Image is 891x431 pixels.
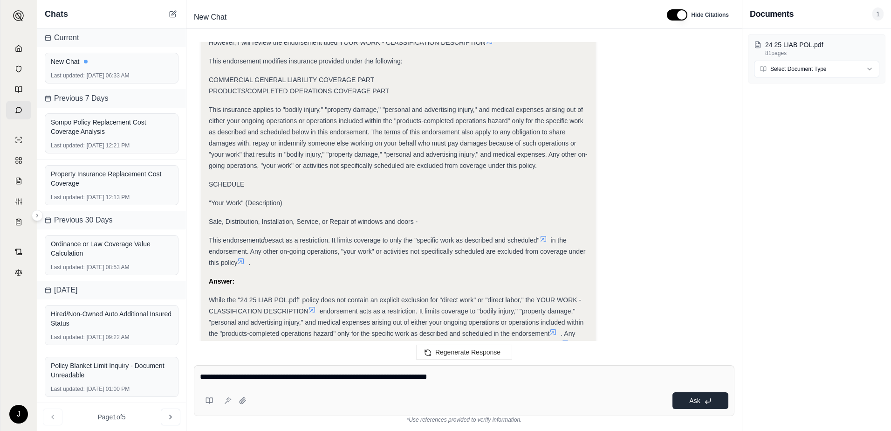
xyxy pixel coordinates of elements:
[689,397,700,404] span: Ask
[209,236,585,266] span: in the endorsement. Any other on-going operations, "your work" or activities not specifically sch...
[51,239,172,258] div: Ordinance or Law Coverage Value Calculation
[261,236,275,244] em: does
[45,7,68,21] span: Chats
[51,142,85,149] span: Last updated:
[754,40,879,57] button: 24 25 LIAB POL.pdf81pages
[9,7,28,25] button: Expand sidebar
[6,213,31,231] a: Coverage Table
[750,7,794,21] h3: Documents
[98,412,126,422] span: Page 1 of 5
[6,60,31,78] a: Documents Vault
[416,345,512,360] button: Regenerate Response
[209,76,374,83] span: COMMERCIAL GENERAL LIABILITY COVERAGE PART
[765,49,879,57] p: 81 pages
[51,72,172,79] div: [DATE] 06:33 AM
[765,40,879,49] p: 24 25 LIAB POL.pdf
[51,118,172,136] div: Sompo Policy Replacement Cost Coverage Analysis
[6,80,31,99] a: Prompt Library
[209,181,244,188] span: SCHEDULE
[672,392,728,409] button: Ask
[51,264,172,271] div: [DATE] 08:53 AM
[51,194,172,201] div: [DATE] 12:13 PM
[209,199,282,207] span: "Your Work" (Description)
[209,39,486,46] span: However, I will review the endorsement titled YOUR WORK - CLASSIFICATION DESCRIPTION
[872,7,884,21] span: 1
[51,385,172,393] div: [DATE] 01:00 PM
[51,194,85,201] span: Last updated:
[51,169,172,188] div: Property Insurance Replacement Cost Coverage
[6,151,31,170] a: Policy Comparisons
[51,334,85,341] span: Last updated:
[13,10,24,21] img: Expand sidebar
[209,57,403,65] span: This endorsement modifies insurance provided under the following:
[6,172,31,190] a: Claim Coverage
[209,278,234,285] strong: Answer:
[209,106,588,169] span: This insurance applies to "bodily injury," "property damage," "personal and advertising injury," ...
[37,89,186,108] div: Previous 7 Days
[51,72,85,79] span: Last updated:
[37,211,186,229] div: Previous 30 Days
[51,361,172,380] div: Policy Blanket Limit Inquiry - Document Unreadable
[691,11,729,19] span: Hide Citations
[51,142,172,149] div: [DATE] 12:21 PM
[51,309,172,328] div: Hired/Non-Owned Auto Additional Insured Status
[6,39,31,58] a: Home
[32,210,43,221] button: Expand sidebar
[190,10,656,25] div: Edit Title
[37,281,186,299] div: [DATE]
[167,8,178,20] button: New Chat
[51,57,172,66] div: New Chat
[209,236,261,244] span: This endorsement
[6,243,31,261] a: Contract Analysis
[248,259,250,266] span: .
[9,405,28,424] div: J
[37,28,186,47] div: Current
[209,307,583,337] span: endorsement acts as a restriction. It limits coverage to "bodily injury," "property damage," "per...
[209,218,418,225] span: Sale, Distribution, Installation, Service, or Repair of windows and doors -
[275,236,539,244] span: act as a restriction. It limits coverage to only the "specific work as described and scheduled"
[6,263,31,282] a: Legal Search Engine
[51,334,172,341] div: [DATE] 09:22 AM
[6,131,31,149] a: Single Policy
[51,264,85,271] span: Last updated:
[190,10,230,25] span: New Chat
[6,101,31,119] a: Chat
[209,87,389,95] span: PRODUCTS/COMPLETED OPERATIONS COVERAGE PART
[51,385,85,393] span: Last updated:
[6,192,31,211] a: Custom Report
[209,296,581,315] span: While the "24 25 LIAB POL.pdf" policy does not contain an explicit exclusion for "direct work" or...
[435,348,500,356] span: Regenerate Response
[194,416,734,424] div: *Use references provided to verify information.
